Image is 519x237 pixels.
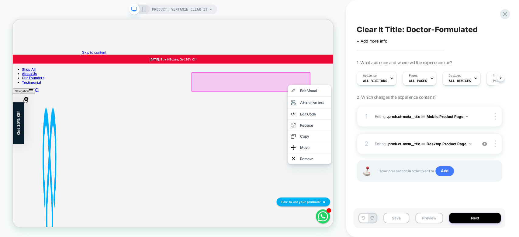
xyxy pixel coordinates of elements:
span: on [421,113,425,120]
button: Preview [415,213,443,223]
img: replace element [371,137,377,145]
span: Editing : [375,113,473,120]
span: Hover on a section in order to edit or [379,166,496,176]
span: Audience [363,74,377,78]
span: 2. Which changes the experience contains? [357,94,436,100]
span: Page Load [493,79,511,83]
div: Copy [383,153,420,159]
span: + Add more info [357,39,387,43]
img: close [495,140,496,147]
img: Joystick [360,167,372,176]
div: Replace [383,138,420,144]
a: Search [29,93,35,98]
img: copy element [371,152,377,160]
span: PRODUCT: Ventamin Clear It [152,5,207,14]
button: Desktop Product Page [427,140,471,148]
button: Mobile Product Page [427,113,468,120]
div: Remove [383,183,420,189]
span: on [421,140,425,147]
span: : Buy 6 Boxes, Get 20% Off [195,51,245,56]
img: move element [371,167,377,175]
span: Devices [449,74,461,78]
button: Close teaser [14,105,20,112]
img: close [495,113,496,120]
img: remove element [372,182,377,190]
span: Add [435,166,454,176]
img: edit code [371,122,377,130]
img: crossed eye [482,141,487,146]
img: down arrow [469,143,471,145]
a: About Us [12,70,32,75]
div: 2 [363,138,369,149]
span: ALL DEVICES [449,79,471,83]
span: .product-meta__title [387,141,420,146]
span: 1. What audience and where will the experience run? [357,60,452,65]
a: Shop All [12,64,30,70]
span: [DATE] [182,51,195,56]
a: Testimonial [12,81,38,87]
span: Get 10% Off [5,122,11,154]
span: Trigger [493,74,505,78]
button: Save [383,213,409,223]
span: All Visitors [363,79,387,83]
div: Edit Visual [383,92,420,98]
span: .product-meta__title [387,114,420,118]
div: Edit Code [383,123,420,129]
span: Navigation [2,94,22,98]
img: visual edit [371,106,377,115]
img: down arrow [466,116,468,117]
span: ALL PAGES [409,79,427,83]
a: Skip to content [92,41,125,47]
a: Our Founders [12,75,42,81]
div: Move [383,168,420,174]
span: Clear It Title: Doctor-Formulated [357,25,477,34]
div: 1 [363,111,369,122]
img: visual edit [371,91,377,99]
span: Pages [409,74,417,78]
div: Alternative text [383,108,420,114]
button: Next [449,213,501,223]
span: Editing : [375,140,473,148]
